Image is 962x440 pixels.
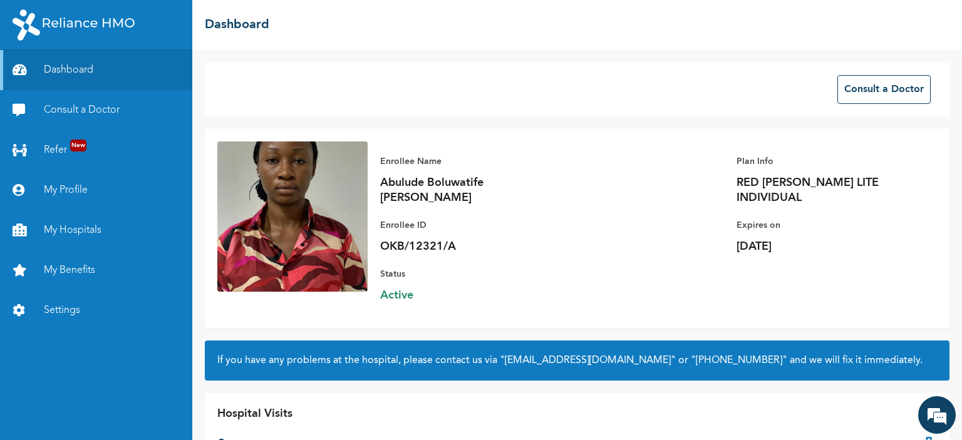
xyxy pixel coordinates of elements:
p: RED [PERSON_NAME] LITE INDIVIDUAL [737,175,912,205]
p: OKB/12321/A [380,239,556,254]
button: Consult a Doctor [837,75,931,104]
p: Plan Info [737,154,912,169]
span: Active [380,288,556,303]
p: Enrollee Name [380,154,556,169]
a: "[EMAIL_ADDRESS][DOMAIN_NAME]" [500,356,676,366]
p: [DATE] [737,239,912,254]
p: Status [380,267,556,282]
img: Enrollee [217,141,368,292]
p: Expires on [737,218,912,233]
a: "[PHONE_NUMBER]" [691,356,787,366]
p: Enrollee ID [380,218,556,233]
p: Abulude Boluwatife [PERSON_NAME] [380,175,556,205]
span: New [70,140,86,151]
img: RelianceHMO's Logo [13,9,135,41]
h2: Dashboard [205,16,269,34]
p: Hospital Visits [217,406,292,422]
h2: If you have any problems at the hospital, please contact us via or and we will fix it immediately. [217,353,937,368]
